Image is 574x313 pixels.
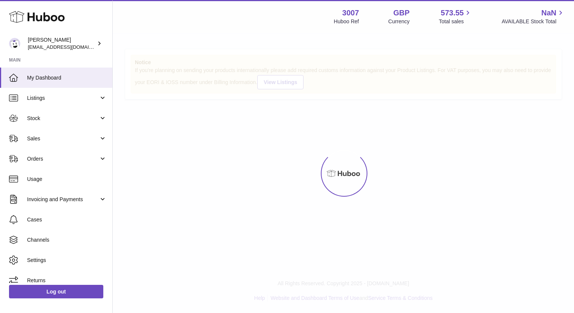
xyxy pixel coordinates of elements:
div: [PERSON_NAME] [28,36,95,51]
span: Settings [27,257,107,264]
span: NaN [541,8,556,18]
strong: GBP [393,8,409,18]
span: Listings [27,95,99,102]
span: Usage [27,176,107,183]
span: AVAILABLE Stock Total [501,18,565,25]
a: 573.55 Total sales [439,8,472,25]
span: Orders [27,155,99,163]
span: Total sales [439,18,472,25]
strong: 3007 [342,8,359,18]
span: 573.55 [441,8,464,18]
span: [EMAIL_ADDRESS][DOMAIN_NAME] [28,44,110,50]
span: My Dashboard [27,74,107,81]
img: bevmay@maysama.com [9,38,20,49]
span: Sales [27,135,99,142]
div: Currency [388,18,410,25]
a: NaN AVAILABLE Stock Total [501,8,565,25]
span: Stock [27,115,99,122]
div: Huboo Ref [334,18,359,25]
span: Returns [27,277,107,284]
span: Invoicing and Payments [27,196,99,203]
a: Log out [9,285,103,298]
span: Cases [27,216,107,223]
span: Channels [27,236,107,244]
